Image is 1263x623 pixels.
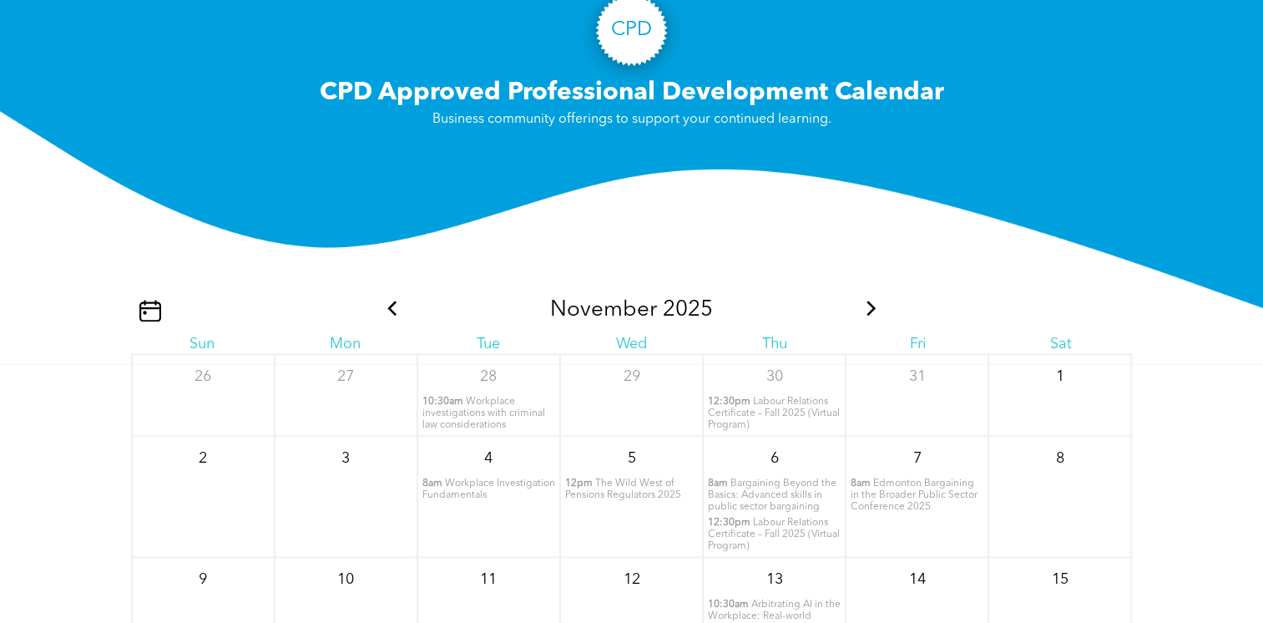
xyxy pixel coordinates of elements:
[708,599,749,610] span: 10:30am
[473,443,503,474] p: 4
[131,335,274,353] div: Sun
[616,565,646,595] p: 12
[760,443,790,474] p: 6
[422,478,442,489] span: 8am
[708,397,840,430] span: Labour Relations Certificate – Fall 2025 (Virtual Program)
[1045,565,1075,595] p: 15
[989,335,1132,353] div: Sat
[902,565,932,595] p: 14
[1045,362,1075,392] p: 1
[1045,443,1075,474] p: 8
[331,362,361,392] p: 27
[550,299,657,321] span: November
[188,362,218,392] p: 26
[188,443,218,474] p: 2
[902,362,932,392] p: 31
[331,565,361,595] p: 10
[188,565,218,595] p: 9
[473,565,503,595] p: 11
[616,362,646,392] p: 29
[703,335,846,353] div: Thu
[560,335,703,353] div: Wed
[902,443,932,474] p: 7
[760,565,790,595] p: 13
[565,479,681,500] span: The Wild West of Pensions Regulators 2025
[760,362,790,392] p: 30
[274,335,417,353] div: Mon
[417,335,559,353] div: Tue
[422,396,463,408] span: 10:30am
[708,478,728,489] span: 8am
[422,397,545,430] span: Workplace investigations with criminal law considerations
[320,80,944,105] span: CPD Approved Professional Development Calendar
[708,479,836,512] span: Bargaining Beyond the Basics: Advanced skills in public sector bargaining
[565,478,593,489] span: 12pm
[708,518,840,551] span: Labour Relations Certificate – Fall 2025 (Virtual Program)
[851,478,871,489] span: 8am
[616,443,646,474] p: 5
[851,479,978,512] span: Edmonton Bargaining in the Broader Public Sector Conference 2025
[708,396,750,408] span: 12:30pm
[611,18,652,43] h3: CPD
[473,362,503,392] p: 28
[708,517,750,529] span: 12:30pm
[422,479,555,500] span: Workplace Investigation Fundamentals
[331,443,361,474] p: 3
[663,299,713,321] span: 2025
[846,335,989,353] div: Fri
